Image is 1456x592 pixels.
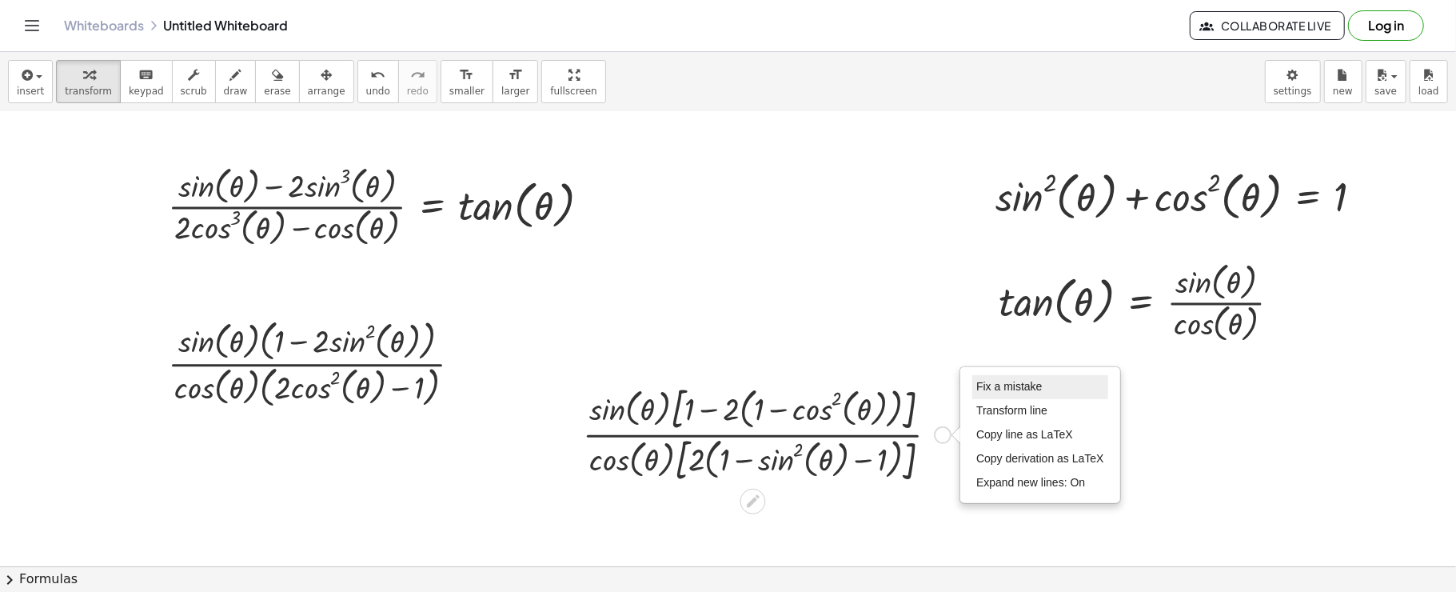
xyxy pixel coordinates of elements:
span: settings [1274,86,1312,97]
button: settings [1265,60,1321,103]
i: keyboard [138,66,154,85]
span: transform [65,86,112,97]
span: draw [224,86,248,97]
button: erase [255,60,299,103]
button: Toggle navigation [19,13,45,38]
i: undo [370,66,385,85]
span: Copy line as LaTeX [976,428,1073,441]
button: new [1324,60,1362,103]
span: scrub [181,86,207,97]
span: load [1418,86,1439,97]
button: redoredo [398,60,437,103]
i: redo [410,66,425,85]
button: Log in [1348,10,1424,41]
button: insert [8,60,53,103]
button: transform [56,60,121,103]
span: Fix a mistake [976,380,1042,393]
button: scrub [172,60,216,103]
button: draw [215,60,257,103]
span: new [1333,86,1353,97]
span: larger [501,86,529,97]
span: redo [407,86,429,97]
button: fullscreen [541,60,605,103]
div: Edit math [740,489,766,514]
i: format_size [508,66,523,85]
span: Transform line [976,404,1047,417]
span: insert [17,86,44,97]
a: Whiteboards [64,18,144,34]
span: save [1374,86,1397,97]
span: undo [366,86,390,97]
button: arrange [299,60,354,103]
span: Collaborate Live [1203,18,1331,33]
span: fullscreen [550,86,596,97]
span: Copy derivation as LaTeX [976,452,1104,465]
button: Collaborate Live [1190,11,1345,40]
button: save [1366,60,1406,103]
button: keyboardkeypad [120,60,173,103]
span: keypad [129,86,164,97]
button: load [1410,60,1448,103]
span: Expand new lines: On [976,476,1085,489]
span: erase [264,86,290,97]
i: format_size [459,66,474,85]
span: arrange [308,86,345,97]
span: smaller [449,86,485,97]
button: format_sizesmaller [441,60,493,103]
button: format_sizelarger [493,60,538,103]
button: undoundo [357,60,399,103]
